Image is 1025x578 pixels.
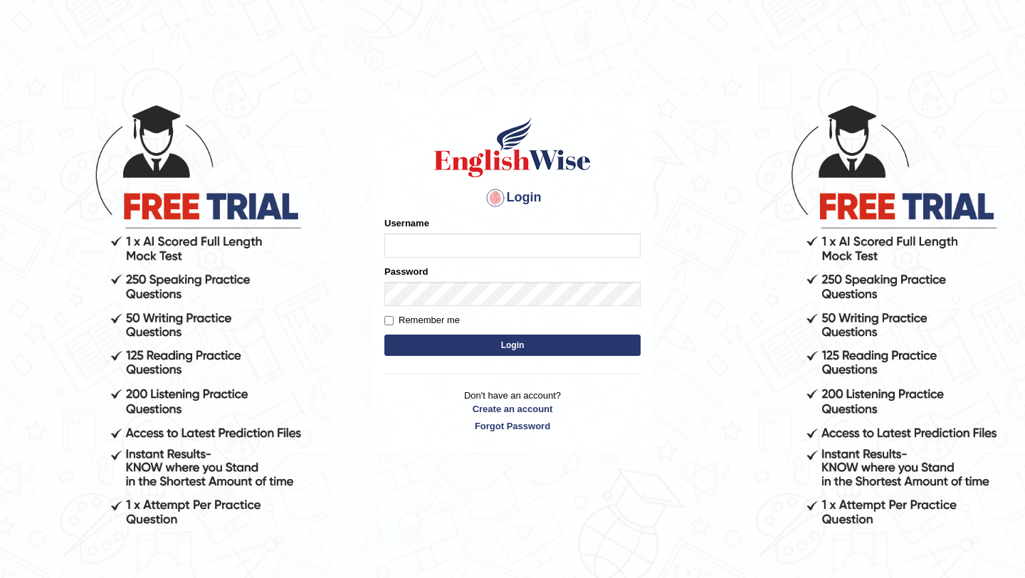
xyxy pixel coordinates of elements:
[431,115,594,179] img: Logo of English Wise sign in for intelligent practice with AI
[384,186,641,209] h4: Login
[384,402,641,416] a: Create an account
[384,216,429,230] label: Username
[384,316,394,325] input: Remember me
[384,419,641,433] a: Forgot Password
[384,389,641,433] p: Don't have an account?
[384,265,428,278] label: Password
[384,313,460,327] label: Remember me
[384,335,641,356] button: Login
